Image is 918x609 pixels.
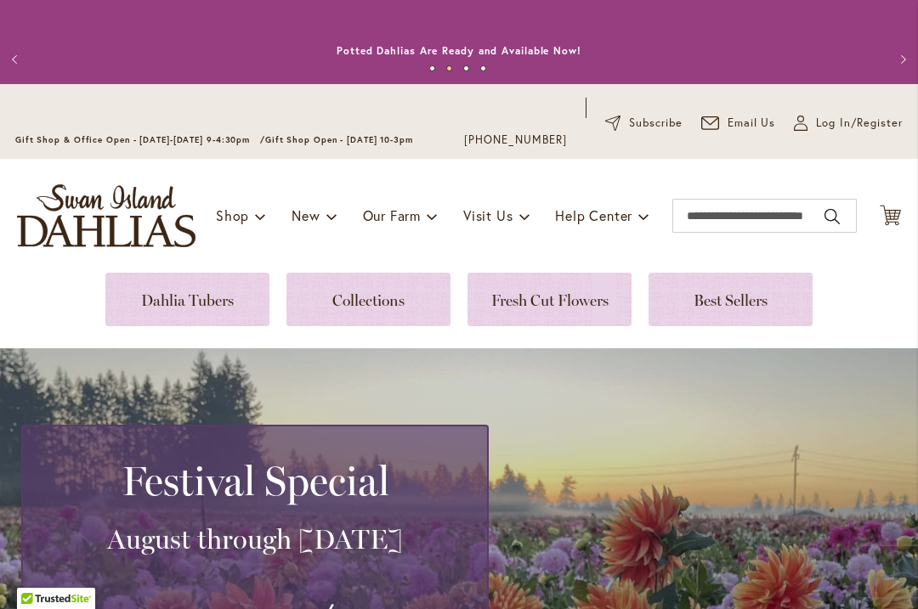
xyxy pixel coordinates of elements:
span: Subscribe [629,115,683,132]
button: Next [884,42,918,76]
span: Our Farm [363,206,421,224]
button: 3 of 4 [463,65,469,71]
span: Visit Us [463,206,513,224]
span: Email Us [728,115,776,132]
button: 1 of 4 [429,65,435,71]
a: [PHONE_NUMBER] [464,132,567,149]
a: Log In/Register [794,115,903,132]
a: Potted Dahlias Are Ready and Available Now! [337,44,581,57]
span: New [292,206,320,224]
span: Help Center [555,206,632,224]
a: Email Us [701,115,776,132]
button: 4 of 4 [480,65,486,71]
button: 2 of 4 [446,65,452,71]
span: Shop [216,206,249,224]
h3: August through [DATE] [43,522,467,556]
span: Gift Shop Open - [DATE] 10-3pm [265,134,413,145]
a: Subscribe [605,115,683,132]
span: Log In/Register [816,115,903,132]
h2: Festival Special [43,457,467,505]
span: Gift Shop & Office Open - [DATE]-[DATE] 9-4:30pm / [15,134,265,145]
a: store logo [17,184,195,247]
